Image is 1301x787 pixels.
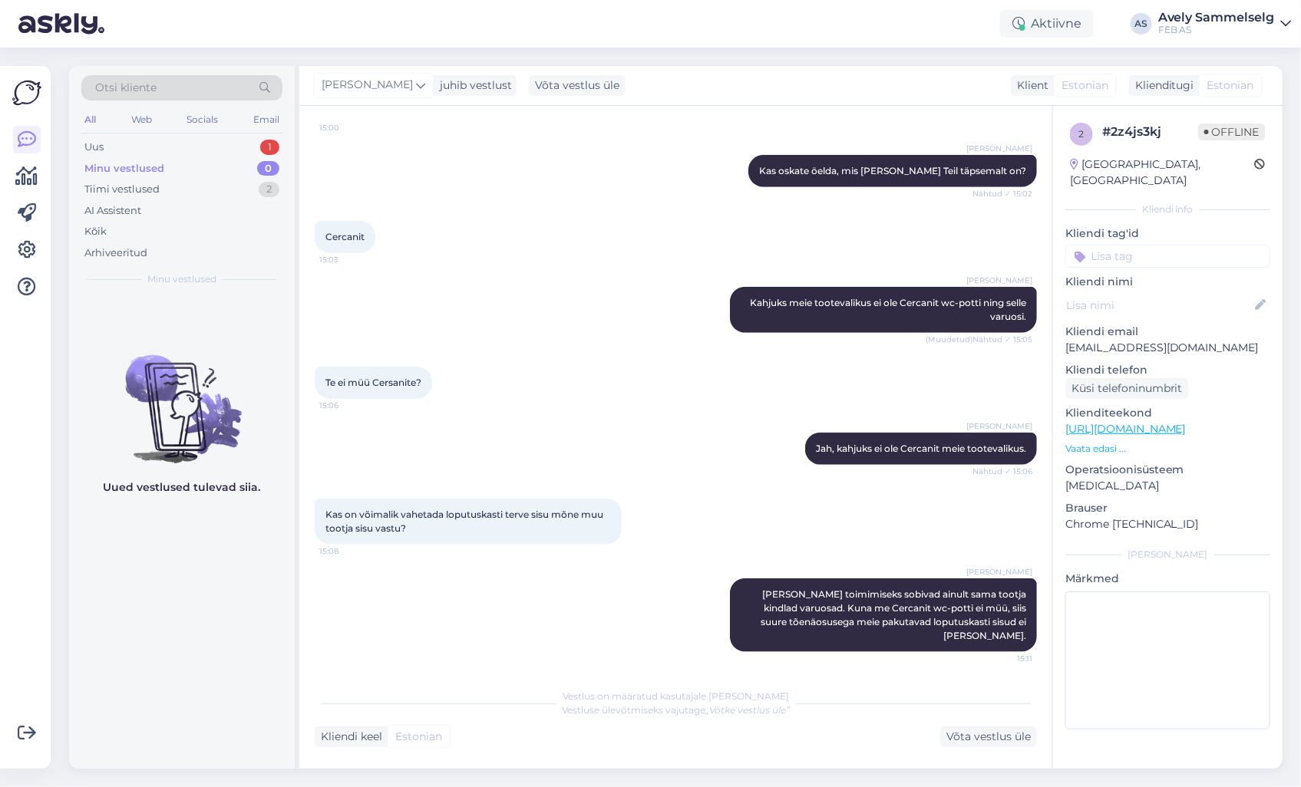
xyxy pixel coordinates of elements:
[529,75,626,96] div: Võta vestlus üle
[761,588,1029,641] span: [PERSON_NAME] toimimiseks sobivad ainult sama tootja kindlad varuosad. Kuna me Cercanit wc-potti ...
[319,545,377,557] span: 15:08
[81,110,99,130] div: All
[250,110,282,130] div: Email
[322,77,413,94] span: [PERSON_NAME]
[940,726,1037,747] div: Võta vestlus üle
[183,110,221,130] div: Socials
[128,110,155,130] div: Web
[1065,422,1186,436] a: [URL][DOMAIN_NAME]
[966,420,1032,432] span: [PERSON_NAME]
[1158,12,1275,24] div: Avely Sammelselg
[1207,77,1254,94] span: Estonian
[705,704,790,716] i: „Võtke vestlus üle”
[926,334,1032,345] span: (Muudetud) Nähtud ✓ 15:05
[1065,245,1270,268] input: Lisa tag
[1065,340,1270,356] p: [EMAIL_ADDRESS][DOMAIN_NAME]
[84,224,107,239] div: Kõik
[759,165,1026,176] span: Kas oskate öelda, mis [PERSON_NAME] Teil täpsemalt on?
[1065,442,1270,456] p: Vaata edasi ...
[1131,13,1152,35] div: AS
[1065,500,1270,516] p: Brauser
[1065,378,1189,399] div: Küsi telefoninumbrit
[1070,156,1255,189] div: [GEOGRAPHIC_DATA], [GEOGRAPHIC_DATA]
[1158,12,1292,36] a: Avely SammelselgFEB AS
[84,182,160,197] div: Tiimi vestlused
[325,231,365,242] span: Cercanit
[1065,478,1270,494] p: [MEDICAL_DATA]
[972,188,1032,199] span: Nähtud ✓ 15:02
[84,203,141,219] div: AI Assistent
[84,245,147,261] div: Arhiveeritud
[1065,274,1270,290] p: Kliendi nimi
[260,140,279,155] div: 1
[104,479,261,496] p: Uued vestlused tulevad siia.
[1158,24,1275,36] div: FEB AS
[750,297,1029,322] span: Kahjuks meie tootevalikus ei ole Cercanit wc-potti ning selle varuosi.
[1198,123,1266,140] span: Offline
[1065,226,1270,242] p: Kliendi tag'id
[319,254,377,265] span: 15:03
[147,272,216,286] span: Minu vestlused
[1065,462,1270,478] p: Operatsioonisüsteem
[1129,77,1194,94] div: Klienditugi
[563,690,789,702] span: Vestlus on määratud kasutajale [PERSON_NAME]
[966,566,1032,578] span: [PERSON_NAME]
[966,143,1032,154] span: [PERSON_NAME]
[319,400,377,411] span: 15:06
[562,704,790,716] span: Vestluse ülevõtmiseks vajutage
[816,443,1026,454] span: Jah, kahjuks ei ole Cercanit meie tootevalikus.
[325,377,421,388] span: Te ei müü Cersanite?
[12,78,41,107] img: Askly Logo
[972,466,1032,477] span: Nähtud ✓ 15:06
[1066,297,1253,314] input: Lisa nimi
[84,140,104,155] div: Uus
[966,275,1032,286] span: [PERSON_NAME]
[325,509,606,534] span: Kas on võimalik vahetada loputuskasti terve sisu mõne muu tootja sisu vastu?
[1000,10,1094,38] div: Aktiivne
[259,182,279,197] div: 2
[95,80,157,96] span: Otsi kliente
[1102,123,1198,141] div: # 2z4js3kj
[1079,128,1085,140] span: 2
[1065,362,1270,378] p: Kliendi telefon
[1062,77,1108,94] span: Estonian
[975,653,1032,664] span: 15:11
[1065,548,1270,561] div: [PERSON_NAME]
[1065,571,1270,587] p: Märkmed
[69,328,295,466] img: No chats
[1065,203,1270,216] div: Kliendi info
[315,729,382,745] div: Kliendi keel
[257,161,279,176] div: 0
[84,161,164,176] div: Minu vestlused
[319,122,377,133] span: 15:00
[1065,324,1270,340] p: Kliendi email
[395,729,442,745] span: Estonian
[1011,77,1048,94] div: Klient
[1065,405,1270,421] p: Klienditeekond
[434,77,512,94] div: juhib vestlust
[1065,516,1270,532] p: Chrome [TECHNICAL_ID]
